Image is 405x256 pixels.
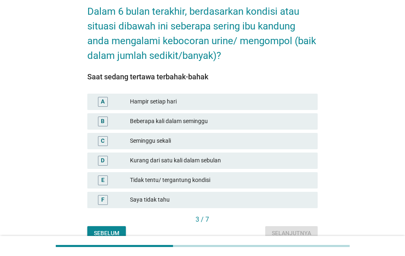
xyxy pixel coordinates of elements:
div: A [101,97,105,106]
div: Saat sedang tertawa terbahak-bahak [87,71,318,82]
div: F [101,195,105,204]
div: D [101,156,105,165]
div: Saya tidak tahu [130,195,311,205]
div: Seminggu sekali [130,136,311,146]
div: E [101,176,105,184]
div: B [101,117,105,126]
div: Beberapa kali dalam seminggu [130,117,311,126]
div: C [101,137,105,145]
div: Sebelum [94,229,119,238]
div: Kurang dari satu kali dalam sebulan [130,156,311,166]
button: Sebelum [87,226,126,241]
div: Tidak tentu/ tergantung kondisi [130,175,311,185]
div: Hampir setiap hari [130,97,311,107]
div: 3 / 7 [87,215,318,225]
